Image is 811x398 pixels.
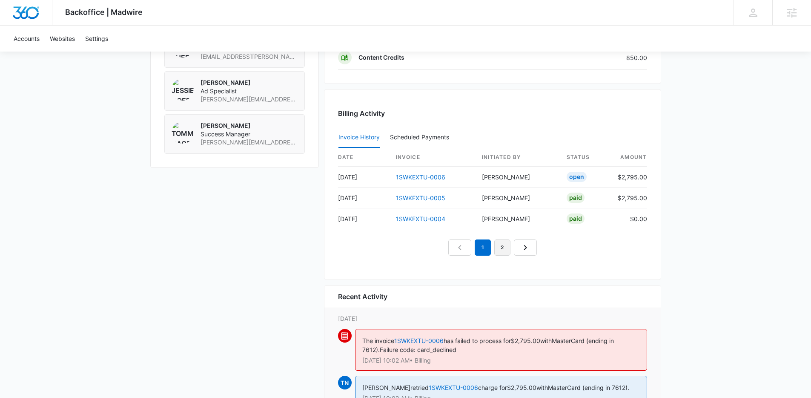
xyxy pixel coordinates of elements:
nav: Pagination [448,239,537,256]
span: $2,795.00 [507,384,536,391]
span: [PERSON_NAME][EMAIL_ADDRESS][PERSON_NAME][DOMAIN_NAME] [201,138,298,147]
td: [PERSON_NAME] [475,167,559,187]
td: [DATE] [338,208,389,229]
a: Next Page [514,239,537,256]
a: Settings [80,26,113,52]
div: Paid [567,213,585,224]
td: 850.00 [557,46,647,70]
span: Backoffice | Madwire [65,8,143,17]
span: with [540,337,552,344]
span: [EMAIL_ADDRESS][PERSON_NAME][DOMAIN_NAME] [201,52,298,61]
span: Failure code: card_declined [380,346,456,353]
span: retried [410,384,429,391]
td: $2,795.00 [611,187,647,208]
td: [PERSON_NAME] [475,187,559,208]
span: Ad Specialist [201,87,298,95]
th: invoice [389,148,476,167]
div: Paid [567,193,585,203]
th: date [338,148,389,167]
th: status [560,148,611,167]
a: 1SWKEXTU-0006 [429,384,478,391]
p: [PERSON_NAME] [201,78,298,87]
td: [PERSON_NAME] [475,208,559,229]
span: [PERSON_NAME] [362,384,410,391]
p: [DATE] [338,314,647,323]
p: [PERSON_NAME] [201,121,298,130]
span: TN [338,376,352,389]
div: Scheduled Payments [390,134,453,140]
th: Initiated By [475,148,559,167]
span: [PERSON_NAME][EMAIL_ADDRESS][PERSON_NAME][DOMAIN_NAME] [201,95,298,104]
img: Jessie Hoerr [172,78,194,101]
p: [DATE] 10:02 AM • Billing [362,358,640,363]
span: The invoice [362,337,394,344]
button: Invoice History [338,127,380,148]
a: 1SWKEXTU-0006 [396,173,445,181]
td: $2,795.00 [611,167,647,187]
h6: Recent Activity [338,291,387,302]
div: Open [567,172,587,182]
span: charge for [478,384,507,391]
span: MasterCard (ending in 7612). [548,384,629,391]
a: Websites [45,26,80,52]
p: Content Credits [358,53,404,62]
a: 1SWKEXTU-0005 [396,194,445,202]
a: 1SWKEXTU-0006 [394,337,444,344]
a: 1SWKEXTU-0004 [396,215,445,222]
td: $0.00 [611,208,647,229]
a: Page 2 [494,239,510,256]
h3: Billing Activity [338,108,647,118]
td: [DATE] [338,167,389,187]
em: 1 [475,239,491,256]
span: Success Manager [201,130,298,138]
th: amount [611,148,647,167]
span: with [536,384,548,391]
img: Tommy Nagel [172,121,194,144]
a: Accounts [9,26,45,52]
td: [DATE] [338,187,389,208]
span: $2,795.00 [511,337,540,344]
span: has failed to process for [444,337,511,344]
